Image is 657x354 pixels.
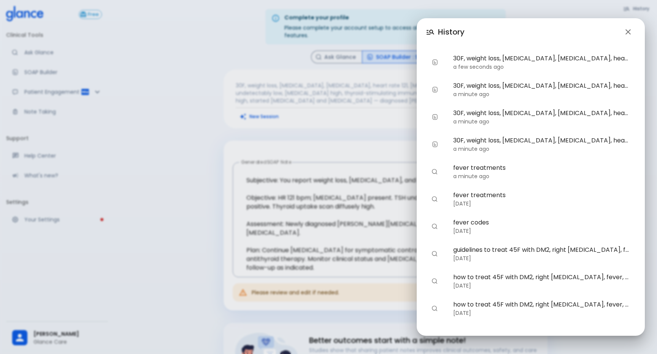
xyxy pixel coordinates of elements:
time: a few seconds ago [453,63,504,71]
time: a minute ago [453,145,489,153]
div: 30F, weight loss, [MEDICAL_DATA], [MEDICAL_DATA], heart rate 121, [MEDICAL_DATA], [MEDICAL_DATA] ... [426,49,636,76]
time: a minute ago [453,118,489,125]
span: fever treatments [453,191,630,200]
span: 30F, weight loss, [MEDICAL_DATA], [MEDICAL_DATA], heart rate 121, [MEDICAL_DATA], [MEDICAL_DATA] ... [453,81,630,90]
time: a minute ago [453,172,489,180]
div: 30F, weight loss, [MEDICAL_DATA], [MEDICAL_DATA], heart rate 121, [MEDICAL_DATA], [MEDICAL_DATA] ... [426,131,636,158]
h6: History [438,26,465,38]
div: fever treatments[DATE] [426,185,636,213]
time: a minute ago [453,90,489,98]
time: [DATE] [453,200,471,207]
time: [DATE] [453,282,471,289]
span: 30F, weight loss, [MEDICAL_DATA], [MEDICAL_DATA], heart rate 121, [MEDICAL_DATA], [MEDICAL_DATA] ... [453,109,630,118]
span: fever treatments [453,163,630,172]
span: how to treat 45F with DM2, right [MEDICAL_DATA], fever, WBC 14K, ESR 80, wound purulent, XR neg f... [453,273,630,282]
span: guidelines to treat 45F with DM2, right [MEDICAL_DATA], fever, WBC 14K, ESR 80, wound purulent, X... [453,245,630,254]
div: 30F, weight loss, [MEDICAL_DATA], [MEDICAL_DATA], heart rate 121, [MEDICAL_DATA], [MEDICAL_DATA] ... [426,76,636,103]
time: [DATE] [453,254,471,262]
div: fever codes[DATE] [426,213,636,240]
span: how to treat 45F with DM2, right [MEDICAL_DATA], fever, WBC 14K, ESR 80, wound purulent, XR neg f... [453,300,630,309]
div: how to treat 45F with DM2, right [MEDICAL_DATA], fever, WBC 14K, ESR 80, wound purulent, XR neg f... [426,295,636,322]
time: [DATE] [453,309,471,317]
div: how to treat 45F with DM2, right [MEDICAL_DATA], fever, WBC 14K, ESR 80, wound purulent, XR neg f... [426,267,636,295]
div: guidelines to treat 45F with DM2, right [MEDICAL_DATA], fever, WBC 14K, ESR 80, wound purulent, X... [426,240,636,267]
time: [DATE] [453,227,471,235]
span: 30F, weight loss, [MEDICAL_DATA], [MEDICAL_DATA], heart rate 121, [MEDICAL_DATA], [MEDICAL_DATA] ... [453,54,630,63]
div: fever treatmentsa minute ago [426,158,636,185]
button: Load More [507,331,555,347]
span: 30F, weight loss, [MEDICAL_DATA], [MEDICAL_DATA], heart rate 121, [MEDICAL_DATA], [MEDICAL_DATA] ... [453,136,630,145]
div: 30F, weight loss, [MEDICAL_DATA], [MEDICAL_DATA], heart rate 121, [MEDICAL_DATA], [MEDICAL_DATA] ... [426,103,636,131]
span: fever codes [453,218,630,227]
